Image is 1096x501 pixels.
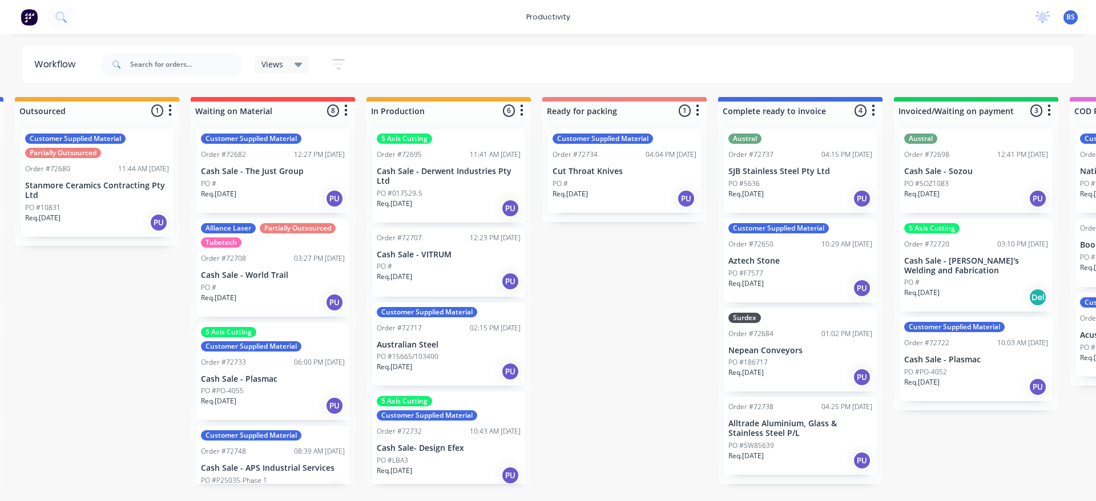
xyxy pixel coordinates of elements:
p: Req. [DATE] [201,189,236,199]
div: 12:23 PM [DATE] [470,233,521,243]
p: Cash Sale - VITRUM [377,250,521,260]
p: Cash Sale - [PERSON_NAME]'s Welding and Fabrication [904,256,1048,276]
div: 06:00 PM [DATE] [294,357,345,367]
p: Alltrade Aluminium, Glass & Stainless Steel P/L [728,419,872,438]
div: Order #72732 [377,426,422,437]
div: 04:04 PM [DATE] [646,150,696,160]
p: PO #017529-S [377,188,422,199]
div: Order #72695 [377,150,422,160]
div: Customer Supplied Material [201,430,301,441]
p: PO #186717 [728,357,768,367]
div: 03:27 PM [DATE] [294,253,345,264]
div: PU [1029,189,1047,208]
div: Customer Supplied MaterialPartially OutsourcedOrder #7268011:44 AM [DATE]Stanmore Ceramics Contra... [21,129,174,237]
div: PU [677,189,695,208]
div: 5 Axis Cutting [377,396,432,406]
div: 12:27 PM [DATE] [294,150,345,160]
div: Order #72722 [904,338,949,348]
p: Nepean Conveyors [728,346,872,355]
p: PO #P25035-Phase 1 [201,475,267,486]
div: 5 Axis Cutting [904,223,960,233]
div: Order #72698 [904,150,949,160]
p: Cash Sale - World Trail [201,270,345,280]
div: Del [1029,288,1047,306]
p: PO #10831 [25,203,61,213]
div: PU [501,466,519,484]
div: 10:29 AM [DATE] [821,239,872,249]
p: Req. [DATE] [201,293,236,303]
div: PU [325,397,344,415]
p: PO #15665/103400 [377,351,438,362]
div: 12:41 PM [DATE] [997,150,1048,160]
p: PO # [201,179,216,189]
div: AustralOrder #7273704:15 PM [DATE]SJB Stainless Steel Pty LtdPO #5636Req.[DATE]PU [724,129,877,213]
div: Order #72737 [728,150,773,160]
div: Austral [904,134,937,144]
p: PO # [201,282,216,293]
span: Views [261,58,283,70]
p: PO #SW85639 [728,441,774,451]
p: Req. [DATE] [904,377,940,387]
div: 5 Axis CuttingCustomer Supplied MaterialOrder #7273306:00 PM [DATE]Cash Sale - PlasmacPO #PO-4055... [196,322,349,421]
div: Customer Supplied MaterialOrder #7265010:29 AM [DATE]Aztech StonePO #F7577Req.[DATE]PU [724,219,877,302]
div: 5 Axis Cutting [377,134,432,144]
div: Order #72720 [904,239,949,249]
p: PO #LBA3 [377,455,408,466]
div: PU [501,362,519,381]
p: PO #F7577 [728,268,763,278]
div: 01:02 PM [DATE] [821,329,872,339]
div: Customer Supplied MaterialOrder #7272210:03 AM [DATE]Cash Sale - PlasmacPO #PO-4052Req.[DATE]PU [900,317,1053,401]
div: Partially Outsourced [25,148,101,158]
p: Cash Sale - APS Industrial Services [201,463,345,473]
p: Req. [DATE] [904,189,940,199]
div: Order #7273804:25 PM [DATE]Alltrade Aluminium, Glass & Stainless Steel P/LPO #SW85639Req.[DATE]PU [724,397,877,475]
p: Cash Sale - Sozou [904,167,1048,176]
p: PO #5636 [728,179,760,189]
p: PO #PO-4052 [904,367,947,377]
div: Order #72738 [728,402,773,412]
p: PO #SOZ1083 [904,179,949,189]
p: Cash Sale- Design Efex [377,443,521,453]
div: Customer Supplied Material [377,410,477,421]
div: Order #72650 [728,239,773,249]
div: PU [853,451,871,470]
p: Req. [DATE] [553,189,588,199]
p: Req. [DATE] [377,466,412,476]
div: Order #72682 [201,150,246,160]
div: Customer Supplied Material [25,134,126,144]
div: PU [853,189,871,208]
p: Cut Throat Knives [553,167,696,176]
p: PO # [377,261,392,272]
div: 04:25 PM [DATE] [821,402,872,412]
span: BS [1066,12,1075,22]
div: SurdexOrder #7268401:02 PM [DATE]Nepean ConveyorsPO #186717Req.[DATE]PU [724,308,877,392]
p: Cash Sale - The Just Group [201,167,345,176]
p: Req. [DATE] [904,288,940,298]
div: Order #72708 [201,253,246,264]
div: 5 Axis CuttingCustomer Supplied MaterialOrder #7273210:43 AM [DATE]Cash Sale- Design EfexPO #LBA3... [372,391,525,490]
p: Req. [DATE] [728,367,764,378]
p: PO # [904,277,920,288]
div: Customer Supplied Material [201,341,301,351]
p: Cash Sale - Derwent Industries Pty Ltd [377,167,521,186]
p: Req. [DATE] [201,396,236,406]
div: Alliance Laser [201,223,256,233]
div: Customer Supplied Material [904,322,1005,332]
div: AustralOrder #7269812:41 PM [DATE]Cash Sale - SozouPO #SOZ1083Req.[DATE]PU [900,129,1053,213]
div: Order #7270712:23 PM [DATE]Cash Sale - VITRUMPO #Req.[DATE]PU [372,228,525,297]
div: productivity [521,9,576,26]
p: Aztech Stone [728,256,872,266]
input: Search for orders... [130,53,243,76]
div: Alliance LaserPartially OutsourcedTubetechOrder #7270803:27 PM [DATE]Cash Sale - World TrailPO #R... [196,219,349,317]
div: 11:44 AM [DATE] [118,164,169,174]
p: Stanmore Ceramics Contracting Pty Ltd [25,181,169,200]
div: 04:15 PM [DATE] [821,150,872,160]
p: Cash Sale - Plasmac [904,355,1048,365]
div: PU [325,189,344,208]
div: Order #72684 [728,329,773,339]
div: PU [501,199,519,217]
div: Customer Supplied Material [728,223,829,233]
img: Factory [21,9,38,26]
div: Partially Outsourced [260,223,336,233]
p: PO # [553,179,568,189]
